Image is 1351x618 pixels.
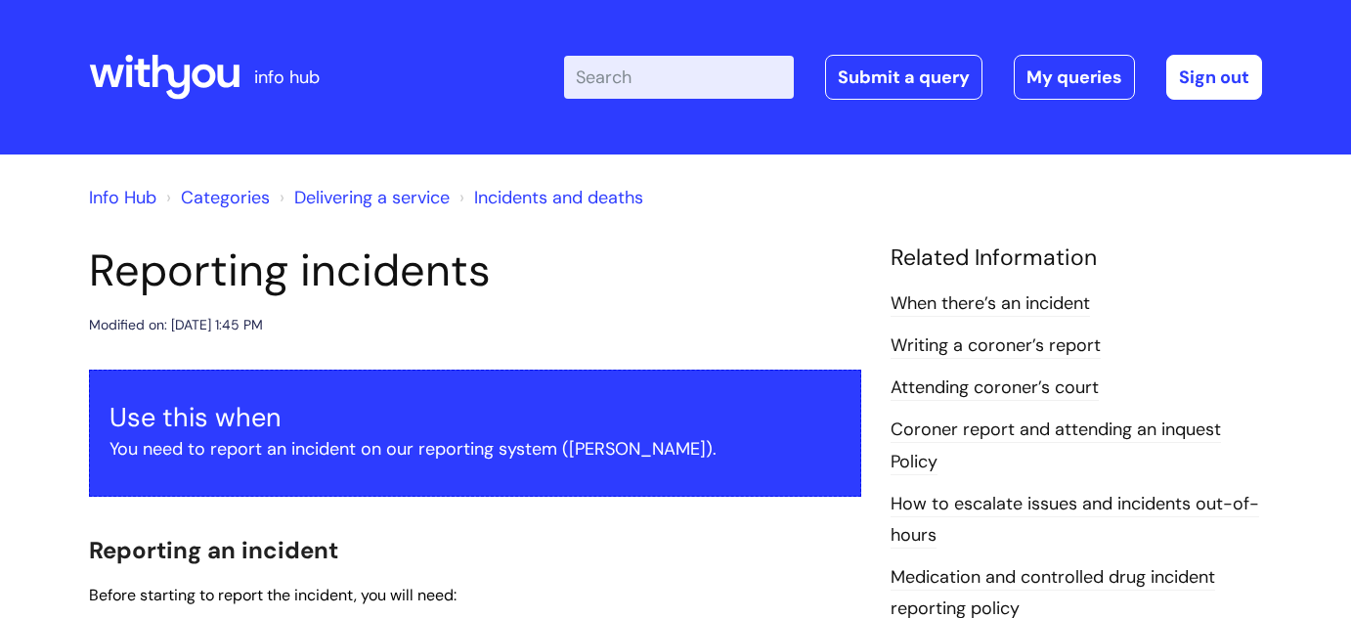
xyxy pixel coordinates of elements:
a: Categories [181,186,270,209]
h1: Reporting incidents [89,244,861,297]
span: Reporting an incident [89,535,338,565]
li: Delivering a service [275,182,450,213]
span: Before starting to report the incident, you will need: [89,585,457,605]
li: Incidents and deaths [455,182,643,213]
p: info hub [254,62,320,93]
h3: Use this when [109,402,841,433]
p: You need to report an incident on our reporting system ([PERSON_NAME]). [109,433,841,464]
h4: Related Information [891,244,1262,272]
a: My queries [1014,55,1135,100]
a: Delivering a service [294,186,450,209]
a: When there’s an incident [891,291,1090,317]
a: Submit a query [825,55,982,100]
a: Coroner report and attending an inquest Policy [891,418,1221,474]
a: Sign out [1166,55,1262,100]
a: Info Hub [89,186,156,209]
a: How to escalate issues and incidents out-of-hours [891,492,1259,549]
li: Solution home [161,182,270,213]
div: | - [564,55,1262,100]
input: Search [564,56,794,99]
a: Incidents and deaths [474,186,643,209]
a: Writing a coroner’s report [891,333,1101,359]
a: Attending coroner’s court [891,375,1099,401]
div: Modified on: [DATE] 1:45 PM [89,313,263,337]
